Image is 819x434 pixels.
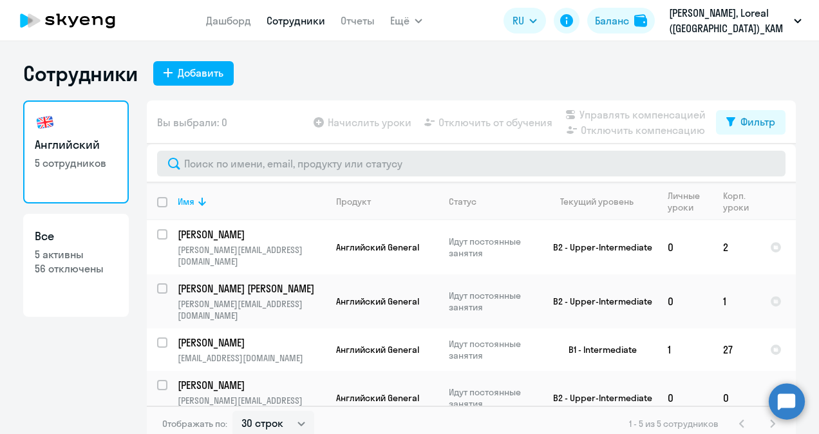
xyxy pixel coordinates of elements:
[657,274,713,328] td: 0
[178,227,325,241] a: [PERSON_NAME]
[35,137,117,153] h3: Английский
[657,220,713,274] td: 0
[178,378,323,392] p: [PERSON_NAME]
[538,220,657,274] td: B2 - Upper-Intermediate
[713,274,760,328] td: 1
[716,110,786,135] button: Фильтр
[449,236,537,259] p: Идут постоянные занятия
[206,14,251,27] a: Дашборд
[23,214,129,317] a: Все5 активны56 отключены
[336,344,419,355] span: Английский General
[336,241,419,253] span: Английский General
[178,298,325,321] p: [PERSON_NAME][EMAIL_ADDRESS][DOMAIN_NAME]
[35,261,117,276] p: 56 отключены
[336,196,438,207] div: Продукт
[178,281,323,296] p: [PERSON_NAME] [PERSON_NAME]
[35,112,55,133] img: english
[504,8,546,33] button: RU
[657,328,713,371] td: 1
[449,386,537,410] p: Идут постоянные занятия
[713,371,760,425] td: 0
[513,13,524,28] span: RU
[595,13,629,28] div: Баланс
[449,290,537,313] p: Идут постоянные занятия
[178,335,325,350] a: [PERSON_NAME]
[157,115,227,130] span: Вы выбрали: 0
[178,227,323,241] p: [PERSON_NAME]
[178,378,325,392] a: [PERSON_NAME]
[336,196,371,207] div: Продукт
[740,114,775,129] div: Фильтр
[390,8,422,33] button: Ещё
[341,14,375,27] a: Отчеты
[178,196,194,207] div: Имя
[178,244,325,267] p: [PERSON_NAME][EMAIL_ADDRESS][DOMAIN_NAME]
[153,61,234,86] button: Добавить
[723,190,759,213] div: Корп. уроки
[713,328,760,371] td: 27
[162,418,227,429] span: Отображать по:
[178,395,325,418] p: [PERSON_NAME][EMAIL_ADDRESS][DOMAIN_NAME]
[23,100,129,203] a: Английский5 сотрудников
[178,65,223,80] div: Добавить
[663,5,808,36] button: [PERSON_NAME], Loreal ([GEOGRAPHIC_DATA])_KAM
[538,328,657,371] td: B1 - Intermediate
[178,335,323,350] p: [PERSON_NAME]
[657,371,713,425] td: 0
[538,274,657,328] td: B2 - Upper-Intermediate
[449,196,476,207] div: Статус
[548,196,657,207] div: Текущий уровень
[35,156,117,170] p: 5 сотрудников
[390,13,409,28] span: Ещё
[178,196,325,207] div: Имя
[35,247,117,261] p: 5 активны
[157,151,786,176] input: Поиск по имени, email, продукту или статусу
[35,228,117,245] h3: Все
[668,190,712,213] div: Личные уроки
[560,196,634,207] div: Текущий уровень
[587,8,655,33] button: Балансbalance
[23,61,138,86] h1: Сотрудники
[629,418,719,429] span: 1 - 5 из 5 сотрудников
[669,5,789,36] p: [PERSON_NAME], Loreal ([GEOGRAPHIC_DATA])_KAM
[336,392,419,404] span: Английский General
[267,14,325,27] a: Сотрудники
[538,371,657,425] td: B2 - Upper-Intermediate
[668,190,704,213] div: Личные уроки
[449,338,537,361] p: Идут постоянные занятия
[713,220,760,274] td: 2
[336,296,419,307] span: Английский General
[634,14,647,27] img: balance
[723,190,751,213] div: Корп. уроки
[178,281,325,296] a: [PERSON_NAME] [PERSON_NAME]
[449,196,537,207] div: Статус
[178,352,325,364] p: [EMAIL_ADDRESS][DOMAIN_NAME]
